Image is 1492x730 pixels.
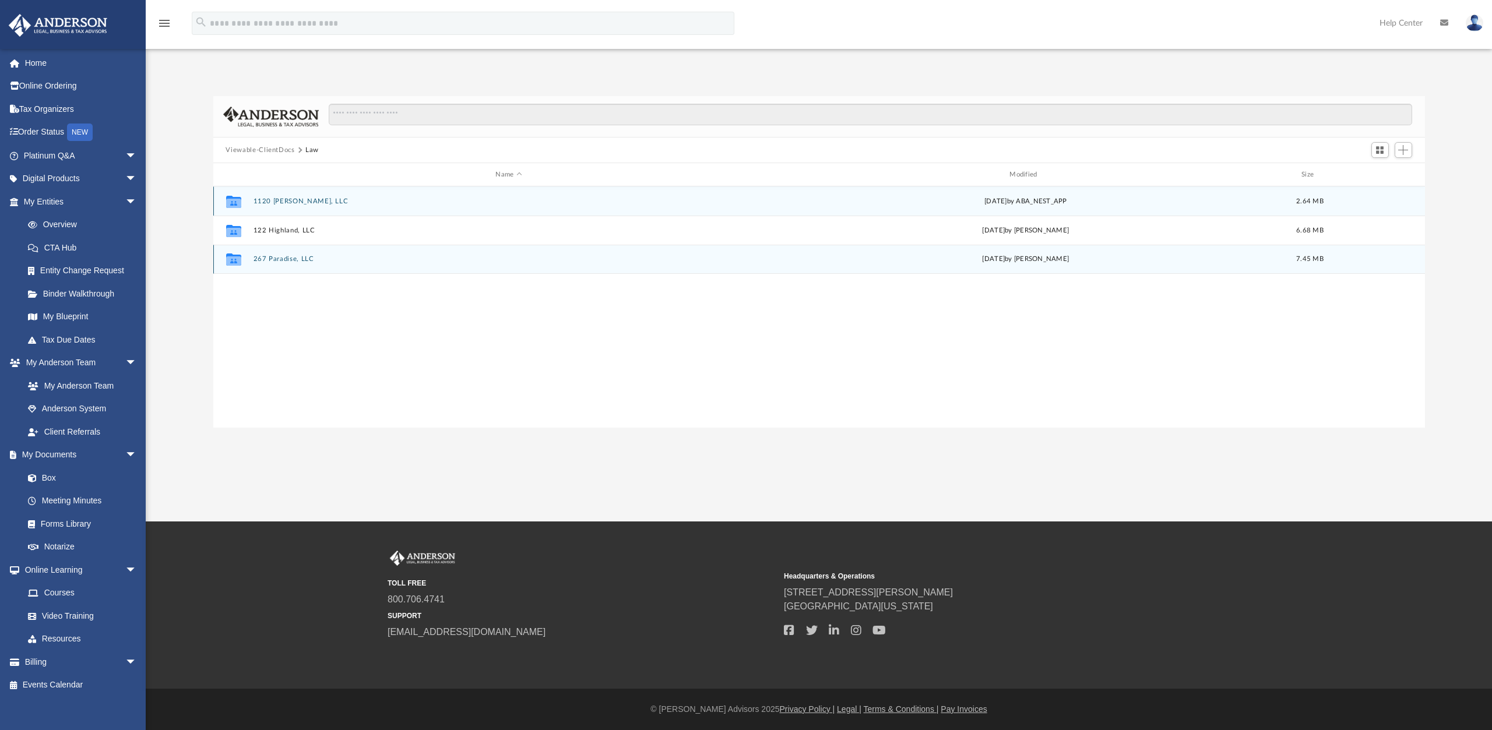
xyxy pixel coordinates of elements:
[16,420,149,443] a: Client Referrals
[1338,170,1420,180] div: id
[16,328,154,351] a: Tax Due Dates
[769,170,1281,180] div: Modified
[770,196,1282,207] div: [DATE] by ABA_NEST_APP
[16,466,143,489] a: Box
[195,16,207,29] i: search
[16,305,149,329] a: My Blueprint
[8,75,154,98] a: Online Ordering
[1296,256,1324,262] span: 7.45 MB
[8,167,154,191] a: Digital Productsarrow_drop_down
[784,587,953,597] a: [STREET_ADDRESS][PERSON_NAME]
[388,627,546,637] a: [EMAIL_ADDRESS][DOMAIN_NAME]
[388,594,445,604] a: 800.706.4741
[253,255,765,263] button: 267 Paradise, LLC
[1286,170,1333,180] div: Size
[770,225,1282,236] div: [DATE] by [PERSON_NAME]
[388,551,458,566] img: Anderson Advisors Platinum Portal
[5,14,111,37] img: Anderson Advisors Platinum Portal
[8,190,154,213] a: My Entitiesarrow_drop_down
[388,611,776,621] small: SUPPORT
[941,704,987,714] a: Pay Invoices
[125,558,149,582] span: arrow_drop_down
[1395,142,1412,158] button: Add
[8,673,154,697] a: Events Calendar
[784,571,1172,581] small: Headquarters & Operations
[157,16,171,30] i: menu
[253,198,765,205] button: 1120 [PERSON_NAME], LLC
[837,704,861,714] a: Legal |
[125,167,149,191] span: arrow_drop_down
[8,144,154,167] a: Platinum Q&Aarrow_drop_down
[8,558,149,581] a: Online Learningarrow_drop_down
[8,443,149,467] a: My Documentsarrow_drop_down
[218,170,247,180] div: id
[780,704,835,714] a: Privacy Policy |
[388,578,776,588] small: TOLL FREE
[864,704,939,714] a: Terms & Conditions |
[16,374,143,397] a: My Anderson Team
[252,170,764,180] div: Name
[146,703,1492,715] div: © [PERSON_NAME] Advisors 2025
[16,259,154,283] a: Entity Change Request
[1466,15,1483,31] img: User Pic
[8,97,154,121] a: Tax Organizers
[125,144,149,168] span: arrow_drop_down
[1296,227,1324,234] span: 6.68 MB
[16,397,149,421] a: Anderson System
[16,581,149,605] a: Courses
[16,535,149,559] a: Notarize
[784,601,933,611] a: [GEOGRAPHIC_DATA][US_STATE]
[8,51,154,75] a: Home
[157,22,171,30] a: menu
[770,254,1282,265] div: [DATE] by [PERSON_NAME]
[305,145,319,156] button: Law
[16,627,149,651] a: Resources
[16,489,149,513] a: Meeting Minutes
[16,282,154,305] a: Binder Walkthrough
[16,604,143,627] a: Video Training
[16,213,154,237] a: Overview
[125,351,149,375] span: arrow_drop_down
[125,190,149,214] span: arrow_drop_down
[16,236,154,259] a: CTA Hub
[253,227,765,234] button: 122 Highland, LLC
[1296,198,1324,204] span: 2.64 MB
[8,121,154,144] a: Order StatusNEW
[213,186,1425,428] div: grid
[125,650,149,674] span: arrow_drop_down
[67,124,93,141] div: NEW
[1371,142,1389,158] button: Switch to Grid View
[226,145,294,156] button: Viewable-ClientDocs
[125,443,149,467] span: arrow_drop_down
[8,351,149,375] a: My Anderson Teamarrow_drop_down
[16,512,143,535] a: Forms Library
[8,650,154,673] a: Billingarrow_drop_down
[329,104,1412,126] input: Search files and folders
